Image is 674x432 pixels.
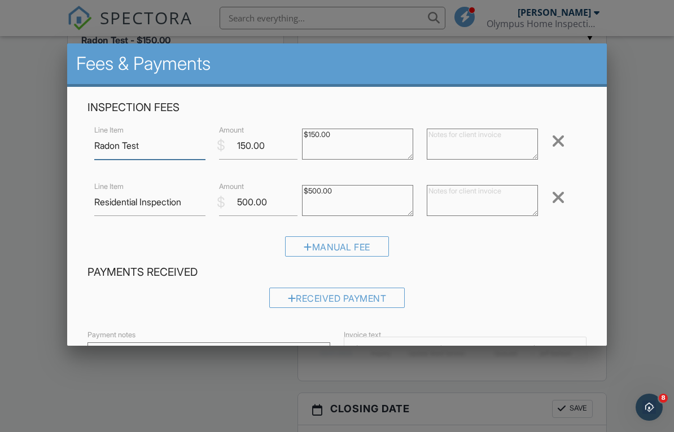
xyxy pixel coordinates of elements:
[219,182,244,192] label: Amount
[302,185,413,216] textarea: $500.00
[87,100,586,115] h4: Inspection Fees
[522,339,543,360] button: Code View
[217,193,225,212] div: $
[302,129,413,160] textarea: $150.00
[87,329,135,340] label: Payment notes
[94,182,124,192] label: Line Item
[454,339,476,360] button: Align
[94,125,124,135] label: Line Item
[285,236,389,257] div: Manual Fee
[366,339,387,360] button: Bold (⌘B)
[543,339,564,360] button: Clear Formatting
[659,394,668,403] span: 8
[217,136,225,155] div: $
[269,288,405,308] div: Received Payment
[387,339,409,360] button: Italic (⌘I)
[344,329,381,340] label: Invoice text
[430,339,452,360] button: Colors
[76,52,597,75] h2: Fees & Payments
[476,339,497,360] button: Insert Link (⌘K)
[409,339,430,360] button: Underline (⌘U)
[285,244,389,255] a: Manual Fee
[87,265,586,280] h4: Payments Received
[219,125,244,135] label: Amount
[269,295,405,306] a: Received Payment
[344,339,366,360] button: Inline Style
[497,339,519,360] button: Insert Image (⌘P)
[636,394,663,421] iframe: Intercom live chat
